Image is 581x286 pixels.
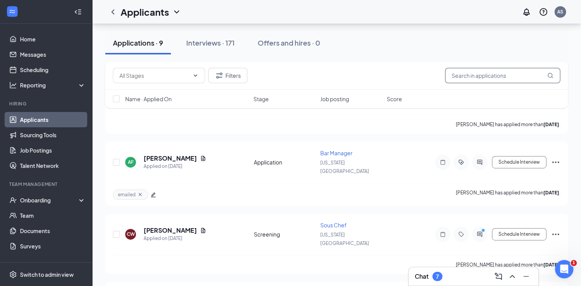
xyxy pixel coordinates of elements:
svg: MagnifyingGlass [547,72,553,79]
svg: UserCheck [9,196,17,204]
svg: QuestionInfo [539,7,548,16]
div: Offers and hires · 0 [258,38,320,48]
svg: PrimaryDot [480,228,489,234]
a: Messages [20,47,86,62]
div: AF [128,159,134,165]
span: Job posting [320,95,349,103]
span: 1 [571,260,577,266]
svg: Document [200,155,206,161]
h1: Applicants [121,5,169,18]
svg: ActiveChat [475,159,484,165]
div: Applied on [DATE] [144,163,206,170]
button: Schedule Interview [492,228,546,240]
div: Applied on [DATE] [144,235,206,242]
input: All Stages [119,71,189,80]
a: Job Postings [20,143,86,158]
div: CW [127,231,135,237]
svg: Note [438,231,447,237]
b: [DATE] [543,122,559,127]
svg: Cross [137,191,143,197]
div: Interviews · 171 [186,38,235,48]
h5: [PERSON_NAME] [144,226,197,235]
a: Talent Network [20,158,86,173]
span: [US_STATE][GEOGRAPHIC_DATA] [320,160,369,174]
svg: ChevronDown [192,72,199,79]
svg: WorkstreamLogo [8,8,16,15]
span: Name · Applied On [125,95,172,103]
svg: Notifications [522,7,531,16]
div: Payroll [9,261,84,268]
a: Documents [20,223,86,238]
button: Minimize [520,270,532,283]
button: Filter Filters [208,68,247,83]
div: Onboarding [20,196,79,204]
svg: ComposeMessage [494,272,503,281]
iframe: Intercom live chat [555,260,573,278]
p: [PERSON_NAME] has applied more than . [456,189,560,200]
svg: Document [200,227,206,233]
div: Switch to admin view [20,271,74,278]
svg: Filter [215,71,224,80]
svg: Ellipses [551,158,560,167]
span: Bar Manager [320,150,353,156]
b: [DATE] [543,262,559,268]
p: [PERSON_NAME] has applied more than . [456,261,560,268]
span: edit [151,192,156,197]
h3: Chat [415,272,429,281]
a: Scheduling [20,62,86,77]
span: Score [387,95,402,103]
span: Stage [253,95,269,103]
button: ComposeMessage [492,270,505,283]
div: Reporting [20,81,86,89]
div: 7 [436,273,439,280]
svg: Analysis [9,81,17,89]
input: Search in applications [445,68,560,83]
span: [US_STATE][GEOGRAPHIC_DATA] [320,232,369,246]
div: Application [254,158,316,166]
a: Team [20,208,86,223]
svg: Collapse [74,8,82,16]
div: Applications · 9 [113,38,163,48]
svg: ChevronDown [172,7,181,16]
svg: Ellipses [551,230,560,239]
span: Sous Chef [320,222,347,228]
a: Applicants [20,112,86,127]
svg: Settings [9,271,17,278]
span: emailed [118,191,136,198]
button: ChevronUp [506,270,518,283]
svg: ActiveChat [475,231,484,237]
h5: [PERSON_NAME] [144,154,197,163]
b: [DATE] [543,190,559,196]
svg: Minimize [521,272,531,281]
div: Hiring [9,100,84,107]
svg: ActiveTag [457,159,466,165]
button: Schedule Interview [492,156,546,168]
div: Team Management [9,181,84,187]
svg: ChevronLeft [108,7,118,16]
a: Home [20,31,86,47]
svg: Tag [457,231,466,237]
svg: Note [438,159,447,165]
div: AS [557,8,563,15]
p: [PERSON_NAME] has applied more than . [456,121,560,128]
svg: ChevronUp [508,272,517,281]
a: Surveys [20,238,86,254]
div: Screening [254,230,316,238]
a: Sourcing Tools [20,127,86,143]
